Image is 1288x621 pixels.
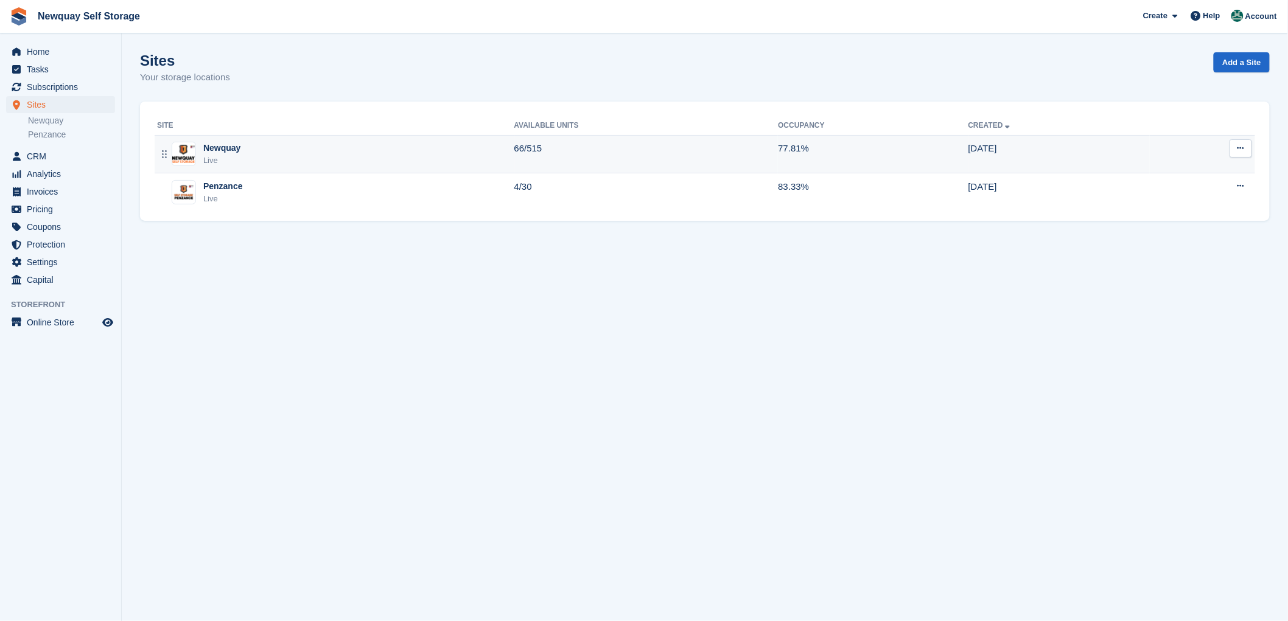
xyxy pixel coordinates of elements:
[514,135,779,173] td: 66/515
[11,299,121,311] span: Storefront
[1203,10,1220,22] span: Help
[778,135,968,173] td: 77.81%
[6,218,115,235] a: menu
[6,183,115,200] a: menu
[514,116,779,136] th: Available Units
[6,271,115,288] a: menu
[172,184,195,201] img: Image of Penzance site
[6,43,115,60] a: menu
[28,115,115,127] a: Newquay
[968,121,1013,130] a: Created
[203,142,240,154] div: Newquay
[203,154,240,167] div: Live
[27,218,100,235] span: Coupons
[778,116,968,136] th: Occupancy
[27,236,100,253] span: Protection
[27,96,100,113] span: Sites
[968,173,1150,211] td: [DATE]
[27,43,100,60] span: Home
[27,78,100,95] span: Subscriptions
[6,254,115,271] a: menu
[6,314,115,331] a: menu
[27,61,100,78] span: Tasks
[6,148,115,165] a: menu
[514,173,779,211] td: 4/30
[968,135,1150,173] td: [DATE]
[6,201,115,218] a: menu
[203,180,243,193] div: Penzance
[27,183,100,200] span: Invoices
[1143,10,1167,22] span: Create
[10,7,28,26] img: stora-icon-8386f47178a22dfd0bd8f6a31ec36ba5ce8667c1dd55bd0f319d3a0aa187defe.svg
[140,52,230,69] h1: Sites
[6,236,115,253] a: menu
[1231,10,1244,22] img: JON
[172,145,195,162] img: Image of Newquay site
[27,148,100,165] span: CRM
[6,96,115,113] a: menu
[1214,52,1270,72] a: Add a Site
[155,116,514,136] th: Site
[6,61,115,78] a: menu
[6,78,115,95] a: menu
[27,201,100,218] span: Pricing
[203,193,243,205] div: Live
[27,271,100,288] span: Capital
[27,254,100,271] span: Settings
[140,71,230,85] p: Your storage locations
[778,173,968,211] td: 83.33%
[100,315,115,330] a: Preview store
[33,6,145,26] a: Newquay Self Storage
[6,165,115,182] a: menu
[28,129,115,141] a: Penzance
[27,165,100,182] span: Analytics
[27,314,100,331] span: Online Store
[1245,10,1277,23] span: Account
